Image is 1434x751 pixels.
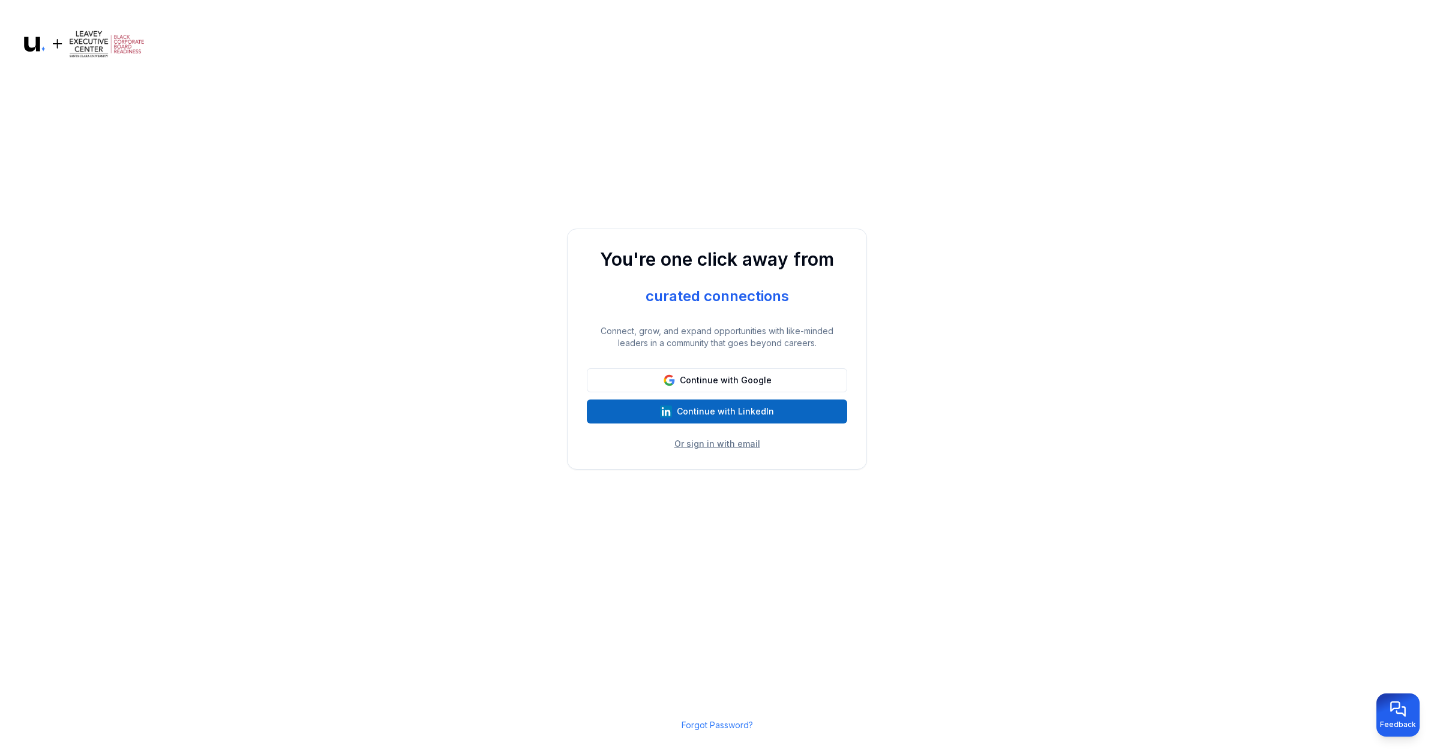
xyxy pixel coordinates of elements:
p: Connect, grow, and expand opportunities with like-minded leaders in a community that goes beyond ... [587,325,847,349]
div: curated connections [641,286,794,307]
img: Logo [24,29,144,59]
h1: You're one click away from [587,248,847,270]
button: Or sign in with email [674,438,760,450]
button: Continue with LinkedIn [587,399,847,423]
span: Feedback [1380,720,1416,729]
button: Continue with Google [587,368,847,392]
a: Forgot Password? [682,720,753,730]
button: Provide feedback [1376,693,1420,737]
